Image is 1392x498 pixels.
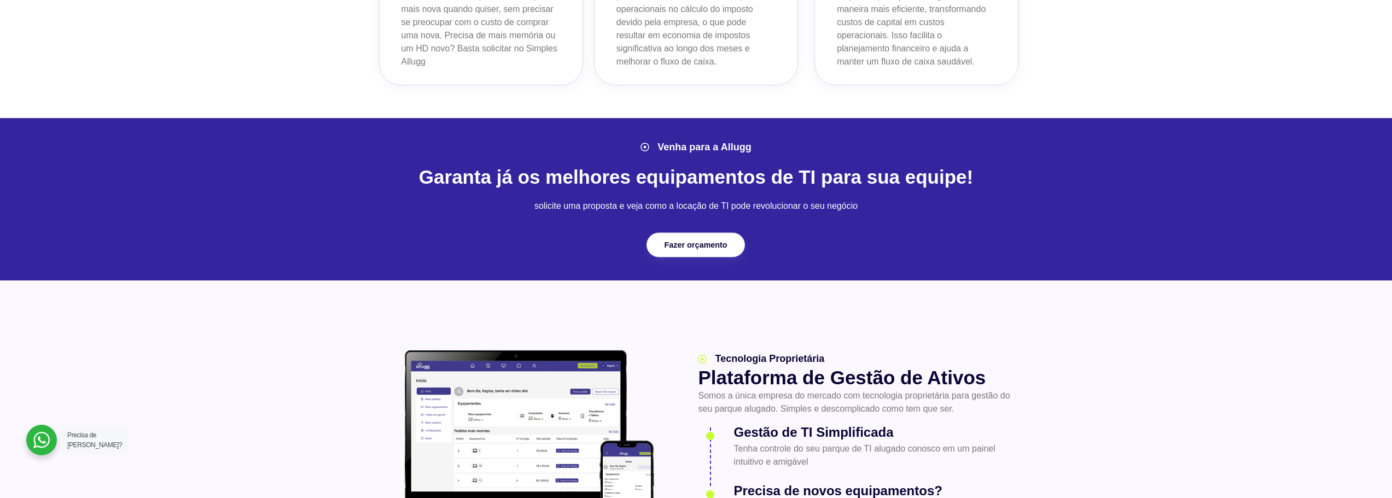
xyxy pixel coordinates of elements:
h3: Gestão de TI Simplificada [733,423,1014,442]
span: Precisa de [PERSON_NAME]? [67,431,122,449]
p: Tenha controle do seu parque de TI alugado conosco em um painel intuitivo e amigável [733,442,1014,468]
span: Fazer orçamento [665,241,727,249]
span: Venha para a Allugg [655,140,751,155]
h2: Garanta já os melhores equipamentos de TI para sua equipe! [374,166,1019,189]
div: Widget de chat [1195,358,1392,498]
span: Tecnologia Proprietária [712,351,824,366]
a: Fazer orçamento [647,233,745,257]
h2: Plataforma de Gestão de Ativos [698,366,1014,389]
p: solicite uma proposta e veja como a locação de TI pode revolucionar o seu negócio [374,200,1019,213]
p: Somos a única empresa do mercado com tecnologia proprietária para gestão do seu parque alugado. S... [698,389,1014,415]
iframe: Chat Widget [1195,358,1392,498]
